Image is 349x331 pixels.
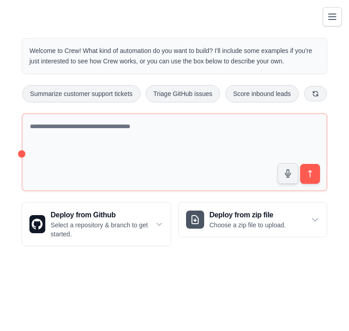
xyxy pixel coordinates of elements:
h3: Deploy from Github [51,210,155,221]
p: Choose a zip file to upload. [210,221,286,230]
button: Summarize customer support tickets [22,85,140,102]
p: Select a repository & branch to get started. [51,221,155,239]
button: Score inbound leads [225,85,299,102]
p: Welcome to Crew! What kind of automation do you want to build? I'll include some examples if you'... [29,46,320,67]
button: Triage GitHub issues [146,85,220,102]
button: Toggle navigation [323,7,342,26]
h3: Deploy from zip file [210,210,286,221]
